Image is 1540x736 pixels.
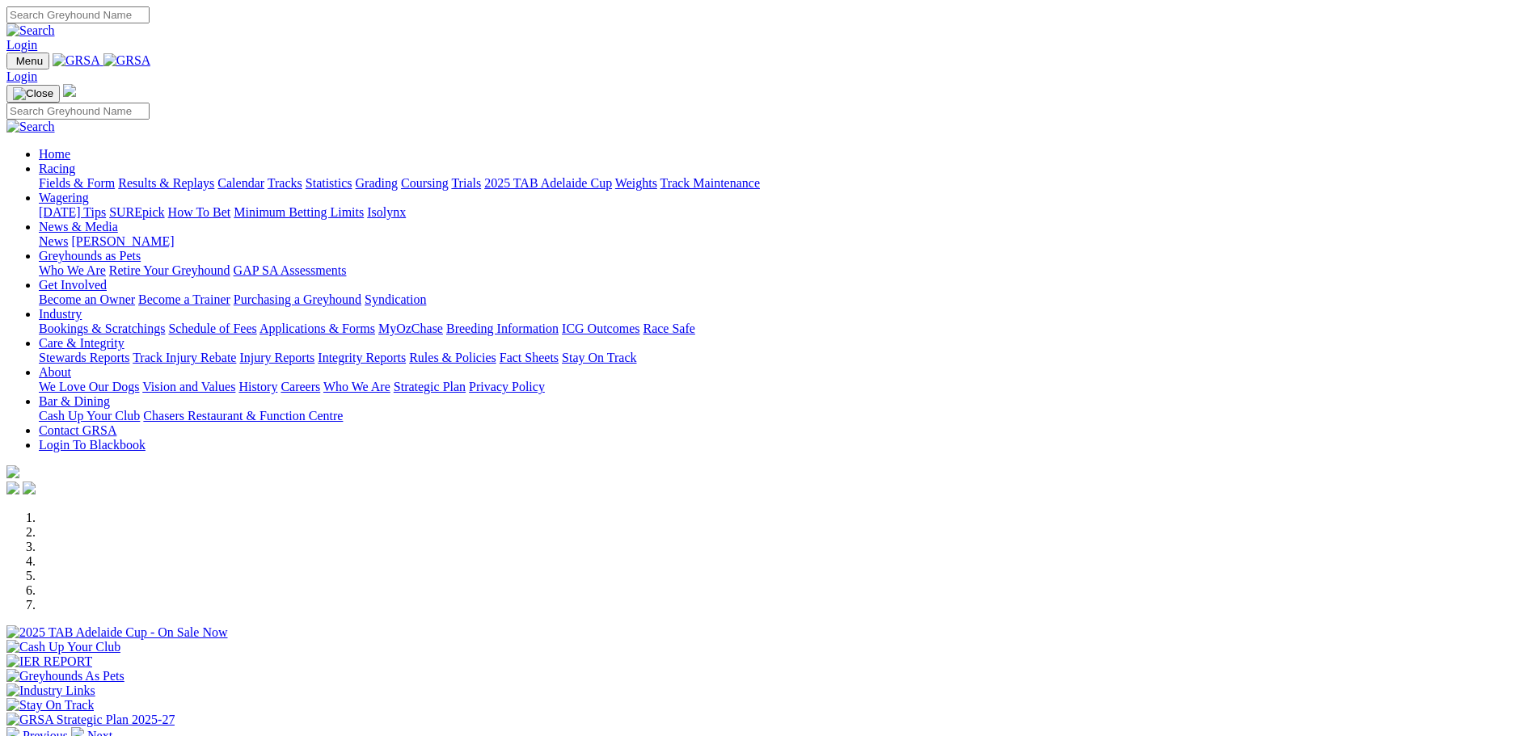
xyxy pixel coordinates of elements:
img: GRSA [103,53,151,68]
a: Breeding Information [446,322,559,335]
img: logo-grsa-white.png [63,84,76,97]
a: Grading [356,176,398,190]
a: Purchasing a Greyhound [234,292,361,306]
img: Cash Up Your Club [6,640,120,654]
a: Racing [39,162,75,175]
a: Wagering [39,191,89,204]
a: Cash Up Your Club [39,409,140,423]
a: [PERSON_NAME] [71,234,174,248]
div: Greyhounds as Pets [39,263,1534,278]
img: Search [6,120,55,134]
a: Home [39,147,70,161]
a: Login [6,38,37,52]
a: Login [6,69,37,83]
a: Who We Are [39,263,106,277]
a: Contact GRSA [39,423,116,437]
img: Greyhounds As Pets [6,669,124,683]
a: Rules & Policies [409,351,496,364]
a: Integrity Reports [318,351,406,364]
a: Calendar [217,176,264,190]
a: Privacy Policy [469,380,545,393]
a: Fields & Form [39,176,115,190]
a: Race Safe [643,322,694,335]
img: Industry Links [6,683,95,698]
img: Stay On Track [6,698,94,713]
a: Vision and Values [142,380,235,393]
a: Isolynx [367,205,406,219]
a: 2025 TAB Adelaide Cup [484,176,612,190]
div: Industry [39,322,1534,336]
div: Wagering [39,205,1534,220]
a: History [238,380,277,393]
a: Track Maintenance [660,176,760,190]
a: Retire Your Greyhound [109,263,230,277]
img: Close [13,87,53,100]
a: Greyhounds as Pets [39,249,141,263]
div: Bar & Dining [39,409,1534,423]
a: Applications & Forms [259,322,375,335]
a: Weights [615,176,657,190]
div: Get Involved [39,292,1534,307]
img: Search [6,23,55,38]
input: Search [6,103,150,120]
a: Industry [39,307,82,321]
img: facebook.svg [6,482,19,494]
button: Toggle navigation [6,53,49,69]
a: News [39,234,68,248]
img: GRSA Strategic Plan 2025-27 [6,713,175,727]
a: News & Media [39,220,118,233]
img: logo-grsa-white.png [6,465,19,478]
a: Become a Trainer [138,292,230,306]
a: Stay On Track [562,351,636,364]
img: GRSA [53,53,100,68]
div: Racing [39,176,1534,191]
a: SUREpick [109,205,164,219]
a: Track Injury Rebate [133,351,236,364]
button: Toggle navigation [6,85,60,103]
a: Statistics [306,176,352,190]
input: Search [6,6,150,23]
a: Results & Replays [118,176,214,190]
img: twitter.svg [23,482,36,494]
a: Get Involved [39,278,107,292]
a: Minimum Betting Limits [234,205,364,219]
a: Trials [451,176,481,190]
a: Chasers Restaurant & Function Centre [143,409,343,423]
a: Who We Are [323,380,390,393]
div: About [39,380,1534,394]
a: About [39,365,71,379]
a: Become an Owner [39,292,135,306]
a: Tracks [268,176,302,190]
a: Fact Sheets [500,351,559,364]
a: Login To Blackbook [39,438,146,452]
a: Bar & Dining [39,394,110,408]
a: Careers [281,380,320,393]
span: Menu [16,55,43,67]
a: We Love Our Dogs [39,380,139,393]
a: Injury Reports [239,351,314,364]
a: Strategic Plan [394,380,466,393]
a: Coursing [401,176,449,190]
img: 2025 TAB Adelaide Cup - On Sale Now [6,625,228,640]
img: IER REPORT [6,654,92,669]
a: [DATE] Tips [39,205,106,219]
a: Schedule of Fees [168,322,256,335]
a: Care & Integrity [39,336,124,350]
a: ICG Outcomes [562,322,639,335]
a: GAP SA Assessments [234,263,347,277]
div: Care & Integrity [39,351,1534,365]
a: Syndication [365,292,426,306]
a: Stewards Reports [39,351,129,364]
a: How To Bet [168,205,231,219]
a: Bookings & Scratchings [39,322,165,335]
div: News & Media [39,234,1534,249]
a: MyOzChase [378,322,443,335]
